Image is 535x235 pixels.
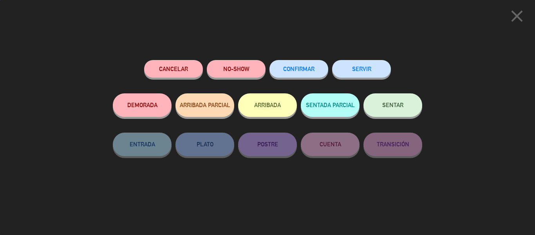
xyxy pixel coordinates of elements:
[113,93,172,117] button: DEMORADA
[363,93,422,117] button: SENTAR
[113,133,172,156] button: ENTRADA
[507,6,527,26] i: close
[175,93,234,117] button: ARRIBADA PARCIAL
[301,93,360,117] button: SENTADA PARCIAL
[332,60,391,78] button: SERVIR
[180,102,230,108] span: ARRIBADA PARCIAL
[175,133,234,156] button: PLATO
[382,102,403,108] span: SENTAR
[207,60,266,78] button: NO-SHOW
[269,60,328,78] button: CONFIRMAR
[144,60,203,78] button: Cancelar
[283,66,314,72] span: CONFIRMAR
[238,133,297,156] button: POSTRE
[238,93,297,117] button: ARRIBADA
[505,6,529,29] button: close
[301,133,360,156] button: CUENTA
[363,133,422,156] button: TRANSICIÓN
